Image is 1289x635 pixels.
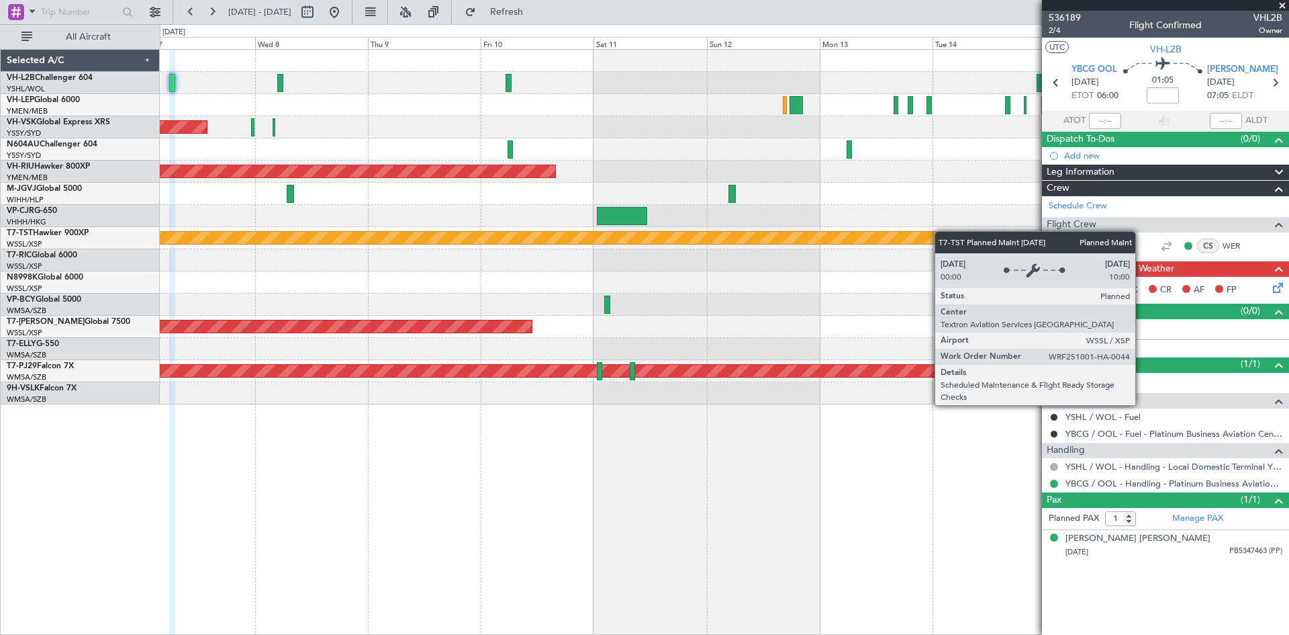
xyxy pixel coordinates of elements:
a: YBCG / OOL - Handling - Platinum Business Aviation Centre YBCG / OOL [1065,478,1282,489]
span: VHL2B [1253,11,1282,25]
div: Wed 8 [255,37,368,49]
span: Permits [1047,304,1078,319]
span: Pax [1047,493,1061,508]
span: FP [1227,284,1237,297]
input: Trip Number [41,2,118,22]
div: CP [1063,239,1085,253]
a: YSSY/SYD [7,128,41,138]
a: T7-TSTHawker 900XP [7,229,89,237]
span: All Aircraft [35,32,142,42]
div: Sun 12 [707,37,820,49]
a: YMEN/MEB [7,173,48,183]
span: 2/4 [1049,25,1081,36]
span: 07:05 [1207,89,1229,103]
span: Flight Crew [1047,217,1096,232]
div: Sat 11 [593,37,706,49]
a: YSSY/SYD [7,151,41,161]
label: Planned PAX [1049,512,1099,525]
span: Handling [1047,443,1085,458]
a: WSSL/XSP [7,284,42,294]
span: ALDT [1245,114,1268,128]
a: N604AUChallenger 604 [7,140,97,149]
a: Manage Services [1049,376,1116,390]
a: VP-CJRG-650 [7,207,57,215]
div: Mon 13 [820,37,933,49]
span: YBCG OOL [1071,63,1117,77]
span: VH-VSK [7,118,36,126]
a: WIHH/HLP [7,195,44,205]
span: [DATE] [1065,547,1088,557]
a: WMSA/SZB [7,372,46,382]
a: Schedule Crew [1049,200,1107,213]
span: T7-RIC [7,251,32,259]
a: WMSA/SZB [7,350,46,360]
span: [PERSON_NAME] [1207,63,1278,77]
span: Crew [1047,181,1069,196]
a: YSHL / WOL - Handling - Local Domestic Terminal YSHL / WOL [1065,461,1282,472]
div: Flight Confirmed [1129,18,1202,32]
div: [PERSON_NAME] [PERSON_NAME] [1065,532,1210,546]
a: YSHL / WOL - Fuel [1065,411,1141,423]
div: Tue 14 [933,37,1045,49]
a: T7-RICGlobal 6000 [7,251,77,259]
span: T7-PJ29 [7,362,37,370]
span: N8998K [7,273,38,282]
span: T7-[PERSON_NAME] [7,318,85,326]
span: VH-L2B [7,74,35,82]
span: Owner [1253,25,1282,36]
a: WMSA/SZB [7,394,46,405]
span: N604AU [7,140,40,149]
a: WSSL/XSP [7,328,42,338]
a: VH-VSKGlobal Express XRS [7,118,110,126]
a: YMEN/MEB [7,106,48,116]
span: PB5347463 (PP) [1229,546,1282,557]
input: --:-- [1089,113,1121,129]
button: All Aircraft [15,26,146,48]
a: WSSL/XSP [7,261,42,271]
div: Fri 10 [481,37,593,49]
a: 9H-VSLKFalcon 7X [7,384,77,392]
span: Fuel [1047,393,1065,409]
span: ELDT [1232,89,1253,103]
a: M-JGVJGlobal 5000 [7,185,82,193]
a: VH-RIUHawker 800XP [7,163,90,171]
a: VHHH/HKG [7,217,46,227]
span: 536189 [1049,11,1081,25]
span: 01:05 [1152,74,1174,87]
a: N8998KGlobal 6000 [7,273,83,282]
a: WSSL/XSP [7,239,42,249]
span: [DATE] [1071,76,1099,89]
span: AC [1126,284,1138,297]
button: UTC [1045,41,1069,53]
span: 06:00 [1097,89,1118,103]
span: ETOT [1071,89,1094,103]
button: Refresh [459,1,539,23]
a: YBCG / OOL - Fuel - Platinum Business Aviation Centre YBCG / OOL [1065,428,1282,439]
span: VP-BCY [7,296,36,304]
span: T7-ELLY [7,340,36,348]
a: T7-ELLYG-550 [7,340,59,348]
span: Dispatch Checks and Weather [1047,261,1174,277]
div: Add new [1064,343,1282,354]
a: YSHL/WOL [7,84,45,94]
span: M-JGVJ [7,185,36,193]
a: Manage PAX [1172,512,1223,525]
div: Add new [1064,150,1282,161]
span: Leg Information [1047,165,1114,180]
a: T7-PJ29Falcon 7X [7,362,74,370]
div: CS [1197,239,1219,253]
a: VH-L2BChallenger 604 [7,74,93,82]
span: Dispatch To-Dos [1047,132,1114,147]
span: (1/1) [1241,493,1260,507]
a: WER [1223,240,1253,252]
a: T7-[PERSON_NAME]Global 7500 [7,318,130,326]
span: (1/1) [1241,357,1260,371]
span: VH-L2B [1150,42,1182,56]
div: Thu 9 [368,37,481,49]
span: AF [1194,284,1204,297]
a: GLA [1088,240,1118,252]
div: Tue 7 [142,37,255,49]
span: ATOT [1063,114,1086,128]
span: PM [1090,284,1104,297]
span: Services [1047,357,1082,373]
